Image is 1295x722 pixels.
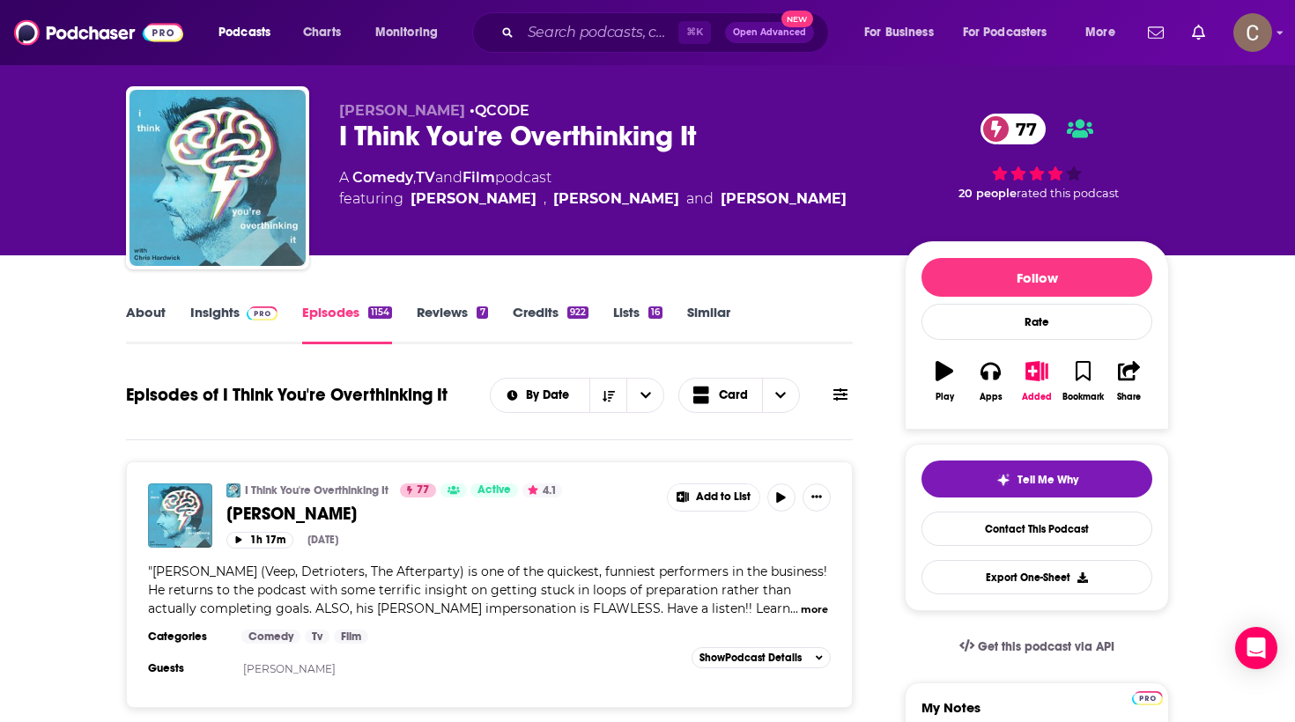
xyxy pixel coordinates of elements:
input: Search podcasts, credits, & more... [521,18,678,47]
button: open menu [1073,18,1137,47]
span: Add to List [696,490,751,504]
div: Added [1022,392,1052,402]
a: [PERSON_NAME] [226,503,655,525]
a: Contact This Podcast [921,512,1152,546]
span: 20 people [958,187,1017,200]
div: 77 20 peoplerated this podcast [905,102,1169,211]
img: Podchaser - Follow, Share and Rate Podcasts [14,16,183,49]
h3: Guests [148,661,227,675]
span: [PERSON_NAME] [226,503,357,525]
a: Pro website [1132,689,1163,705]
a: I Think You're Overthinking It [129,90,306,266]
span: rated this podcast [1017,187,1119,200]
a: Jonah Ray [553,188,679,210]
span: , [544,188,546,210]
div: Apps [980,392,1003,402]
button: Follow [921,258,1152,297]
a: About [126,304,166,344]
div: Share [1117,392,1141,402]
span: , [413,169,416,186]
button: Play [921,350,967,413]
div: Rate [921,304,1152,340]
img: Podchaser Pro [247,306,277,320]
div: 16 [648,306,662,319]
span: [PERSON_NAME] [339,102,465,119]
button: Show More Button [803,483,831,512]
a: QCODE [475,102,529,119]
div: 1154 [368,306,392,319]
span: New [781,11,813,27]
button: 4.1 [522,483,562,497]
a: Show notifications dropdown [1185,18,1212,48]
span: Active [477,482,511,499]
button: open menu [951,18,1073,47]
span: and [435,169,462,186]
button: Export One-Sheet [921,560,1152,594]
img: tell me why sparkle [996,473,1010,487]
span: and [686,188,714,210]
span: [PERSON_NAME] (Veep, Detrioters, The Afterparty) is one of the quickest, funniest performers in t... [148,564,827,616]
a: 77 [980,114,1046,144]
span: For Podcasters [963,20,1047,45]
a: Tv [305,630,329,644]
span: 77 [998,114,1046,144]
span: Charts [303,20,341,45]
span: ... [790,600,798,616]
button: Added [1014,350,1060,413]
button: Show profile menu [1233,13,1272,52]
a: TV [416,169,435,186]
div: 922 [567,306,588,319]
div: 7 [477,306,487,319]
a: Film [334,630,368,644]
span: Get this podcast via API [978,639,1114,654]
button: open menu [363,18,461,47]
img: Podchaser Pro [1132,691,1163,705]
a: Comedy [352,169,413,186]
button: 1h 17m [226,532,293,549]
div: Bookmark [1062,392,1104,402]
a: InsightsPodchaser Pro [190,304,277,344]
div: [DATE] [307,534,338,546]
div: Search podcasts, credits, & more... [489,12,846,53]
button: ShowPodcast Details [692,647,831,668]
button: Choose View [678,378,800,413]
img: User Profile [1233,13,1272,52]
button: Apps [967,350,1013,413]
button: Show More Button [668,484,759,511]
span: Podcasts [218,20,270,45]
span: For Business [864,20,934,45]
button: more [801,602,828,617]
a: Show notifications dropdown [1141,18,1171,48]
img: I Think You're Overthinking It [226,483,240,497]
span: Monitoring [375,20,438,45]
span: " [148,564,827,616]
a: Lists16 [613,304,662,344]
div: A podcast [339,167,847,210]
button: open menu [626,379,663,412]
span: Logged in as clay.bolton [1233,13,1272,52]
button: open menu [491,389,590,402]
button: open menu [206,18,293,47]
span: More [1085,20,1115,45]
div: Open Intercom Messenger [1235,627,1277,669]
span: 77 [417,482,429,499]
a: Chris Hardwick [411,188,536,210]
a: [PERSON_NAME] [243,662,336,675]
button: Sort Direction [589,379,626,412]
h3: Categories [148,630,227,644]
a: 77 [400,483,436,497]
a: Comedy [241,630,300,644]
a: Similar [687,304,730,344]
a: Film [462,169,495,186]
img: Sam Richardson [148,483,212,548]
a: Charts [292,18,351,47]
a: I Think You're Overthinking It [245,483,388,497]
button: Share [1106,350,1152,413]
span: Card [719,389,748,402]
div: Play [936,392,954,402]
span: Open Advanced [733,28,806,37]
a: Credits922 [513,304,588,344]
